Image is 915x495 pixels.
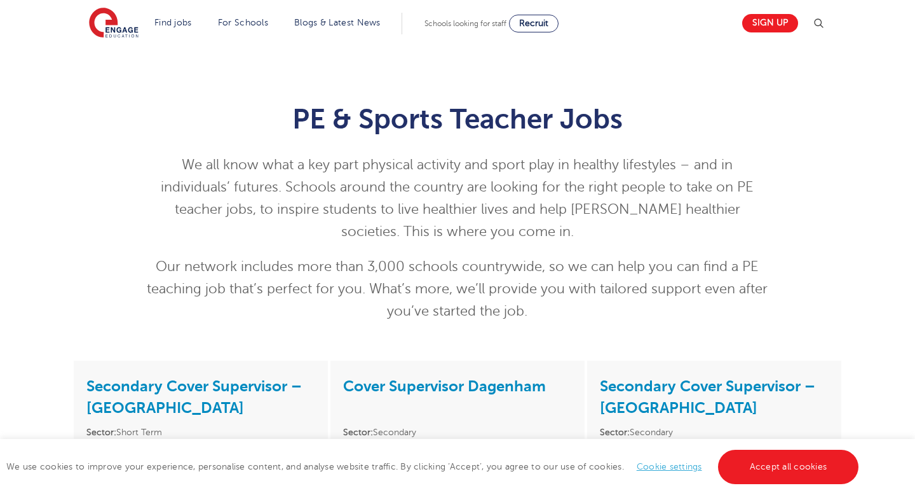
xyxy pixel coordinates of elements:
li: Secondary [600,425,829,440]
h1: PE & Sports Teacher Jobs [146,103,769,135]
a: Recruit [509,15,559,32]
a: Find jobs [154,18,192,27]
a: Cover Supervisor Dagenham [343,377,546,395]
li: Short Term [86,425,315,440]
img: Engage Education [89,8,139,39]
p: Our network includes more than 3,000 schools countrywide, so we can help you can find a PE teachi... [146,256,769,323]
a: Cookie settings [637,462,702,471]
a: Sign up [742,14,798,32]
a: Secondary Cover Supervisor – [GEOGRAPHIC_DATA] [600,377,815,417]
strong: Sector: [343,428,373,437]
a: Accept all cookies [718,450,859,484]
li: Secondary [343,425,572,440]
strong: Sector: [86,428,116,437]
a: Secondary Cover Supervisor – [GEOGRAPHIC_DATA] [86,377,302,417]
a: Blogs & Latest News [294,18,381,27]
span: Recruit [519,18,548,28]
a: For Schools [218,18,268,27]
span: We all know what a key part physical activity and sport play in healthy lifestyles – and in indiv... [161,157,754,239]
span: Schools looking for staff [424,19,506,28]
span: We use cookies to improve your experience, personalise content, and analyse website traffic. By c... [6,462,862,471]
strong: Sector: [600,428,630,437]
